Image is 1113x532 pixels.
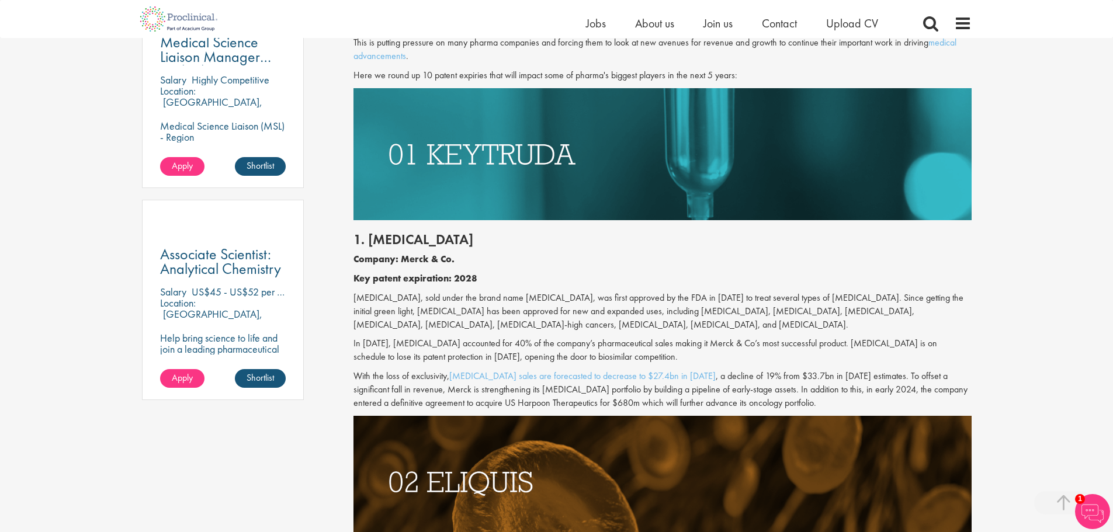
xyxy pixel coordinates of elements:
[1075,494,1110,529] img: Chatbot
[160,247,286,276] a: Associate Scientist: Analytical Chemistry
[235,157,286,176] a: Shortlist
[353,36,956,62] a: medical advancements
[353,272,477,284] b: Key patent expiration: 2028
[586,16,606,31] a: Jobs
[353,69,972,82] p: Here we round up 10 patent expiries that will impact some of pharma's biggest players in the next...
[172,371,193,384] span: Apply
[160,32,271,96] span: Medical Science Liaison Manager (m/w/d) Nephrologie
[160,73,186,86] span: Salary
[353,9,968,62] span: At the start of the last decade, many blockbuster drugs that had powered years of growth were los...
[449,370,716,382] a: [MEDICAL_DATA] sales are forecasted to decrease to $27.4bn in [DATE]
[826,16,878,31] a: Upload CV
[160,296,196,310] span: Location:
[160,369,204,388] a: Apply
[160,157,204,176] a: Apply
[192,285,294,298] p: US$45 - US$52 per hour
[160,120,286,154] p: Medical Science Liaison (MSL) - Region [GEOGRAPHIC_DATA]
[160,84,196,98] span: Location:
[160,307,262,332] p: [GEOGRAPHIC_DATA], [GEOGRAPHIC_DATA]
[762,16,797,31] a: Contact
[160,332,286,399] p: Help bring science to life and join a leading pharmaceutical company to play a key role in delive...
[235,369,286,388] a: Shortlist
[160,95,262,120] p: [GEOGRAPHIC_DATA], [GEOGRAPHIC_DATA]
[353,253,455,265] b: Company: Merck & Co.
[1075,494,1085,504] span: 1
[172,159,193,172] span: Apply
[160,244,281,279] span: Associate Scientist: Analytical Chemistry
[192,73,269,86] p: Highly Competitive
[160,35,286,64] a: Medical Science Liaison Manager (m/w/d) Nephrologie
[353,232,972,247] h2: 1. [MEDICAL_DATA]
[160,285,186,298] span: Salary
[353,291,972,332] p: [MEDICAL_DATA], sold under the brand name [MEDICAL_DATA], was first approved by the FDA in [DATE]...
[353,337,972,364] p: In [DATE], [MEDICAL_DATA] accounted for 40% of the company’s pharmaceutical sales making it Merck...
[353,370,972,410] p: With the loss of exclusivity, , a decline of 19% from $33.7bn in [DATE] estimates. To offset a si...
[635,16,674,31] a: About us
[703,16,733,31] a: Join us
